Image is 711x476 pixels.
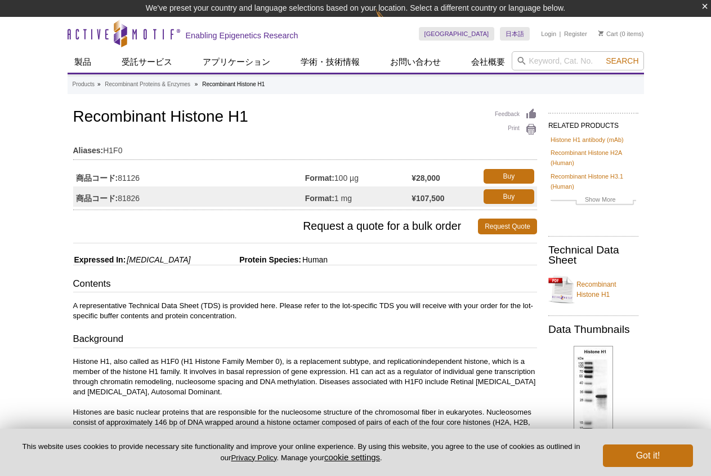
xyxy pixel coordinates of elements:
p: This website uses cookies to provide necessary site functionality and improve your online experie... [18,442,584,463]
button: Search [602,56,642,66]
img: Recombinant Histone H1 protein gel [574,346,613,434]
a: Print [495,123,537,136]
a: Show More [551,194,636,207]
a: 受託サービス [115,51,179,73]
a: Request Quote [478,219,537,234]
a: [GEOGRAPHIC_DATA] [419,27,495,41]
h2: Data Thumbnails [548,324,638,335]
strong: 商品コード: [76,193,118,203]
td: 1 mg [305,186,412,207]
li: Recombinant Histone H1 [202,81,265,87]
p: A representative Technical Data Sheet (TDS) is provided here. Please refer to the lot-specific TD... [73,301,537,321]
span: Search [606,56,638,65]
a: Products [73,79,95,90]
a: 製品 [68,51,98,73]
i: [MEDICAL_DATA] [127,255,190,264]
strong: ¥107,500 [412,193,444,203]
span: Protein Species: [193,255,301,264]
td: 81826 [73,186,305,207]
button: cookie settings [324,452,380,462]
p: Histone H1, also called as H1F0 (H1 Histone Family Member 0), is a replacement subtype, and repli... [73,357,537,448]
td: H1F0 [73,139,537,157]
a: お問い合わせ [383,51,448,73]
span: Expressed In: [73,255,126,264]
a: Privacy Policy [231,453,276,462]
a: Recombinant Histone H3.1 (Human) [551,171,636,192]
td: 100 µg [305,166,412,186]
a: アプリケーション [196,51,277,73]
strong: ¥28,000 [412,173,440,183]
h3: Contents [73,277,537,293]
li: (0 items) [598,27,644,41]
a: 会社概要 [464,51,512,73]
strong: Format: [305,173,334,183]
h2: RELATED PRODUCTS [548,113,638,133]
a: Recombinant Proteins & Enzymes [105,79,190,90]
button: Got it! [603,444,693,467]
strong: Aliases: [73,145,104,155]
strong: Format: [305,193,334,203]
h3: Background [73,332,537,348]
strong: 商品コード: [76,173,118,183]
a: Buy [484,189,534,204]
a: Histone H1 antibody (mAb) [551,135,624,145]
a: Recombinant Histone H1 [548,273,638,306]
li: » [195,81,198,87]
a: 学術・技術情報 [294,51,366,73]
img: Change Here [375,8,405,35]
a: Register [564,30,587,38]
span: Human [301,255,328,264]
a: Login [541,30,556,38]
input: Keyword, Cat. No. [512,51,644,70]
a: Feedback [495,108,537,121]
li: » [97,81,101,87]
td: 81126 [73,166,305,186]
h1: Recombinant Histone H1 [73,108,537,127]
a: Recombinant Histone H2A (Human) [551,148,636,168]
a: Buy [484,169,534,184]
h2: Technical Data Sheet [548,245,638,265]
a: Cart [598,30,618,38]
li: | [560,27,561,41]
img: Your Cart [598,30,603,36]
span: Request a quote for a bulk order [73,219,479,234]
a: 日本語 [500,27,530,41]
h2: Enabling Epigenetics Research [186,30,298,41]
